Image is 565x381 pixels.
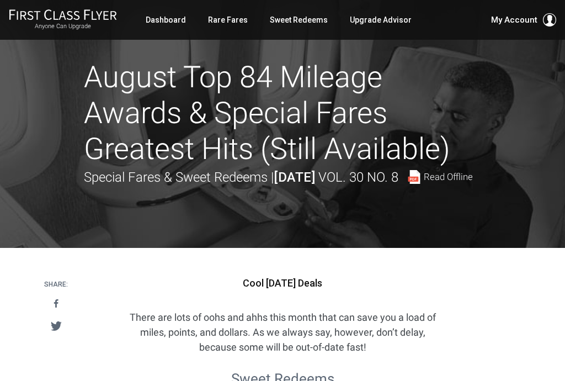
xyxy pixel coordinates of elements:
a: Upgrade Advisor [350,10,412,30]
a: Rare Fares [208,10,248,30]
img: pdf-file.svg [407,170,421,184]
h4: Share: [44,281,68,288]
a: Share [45,294,67,314]
small: Anyone Can Upgrade [9,23,117,30]
img: First Class Flyer [9,9,117,20]
span: Read Offline [424,172,473,182]
p: There are lots of oohs and ahhs this month that can save you a load of miles, points, and dollars... [128,310,437,354]
a: Sweet Redeems [270,10,328,30]
button: My Account [491,13,556,27]
b: Cool [DATE] Deals [243,277,322,289]
h1: August Top 84 Mileage Awards & Special Fares Greatest Hits (Still Available) [84,60,481,167]
a: Tweet [45,316,67,336]
span: My Account [491,13,537,27]
a: First Class FlyerAnyone Can Upgrade [9,9,117,31]
span: Vol. 30 No. 8 [318,170,398,185]
a: Dashboard [146,10,186,30]
strong: [DATE] [274,170,315,185]
div: Special Fares & Sweet Redeems | [84,167,473,188]
a: Read Offline [407,170,473,184]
